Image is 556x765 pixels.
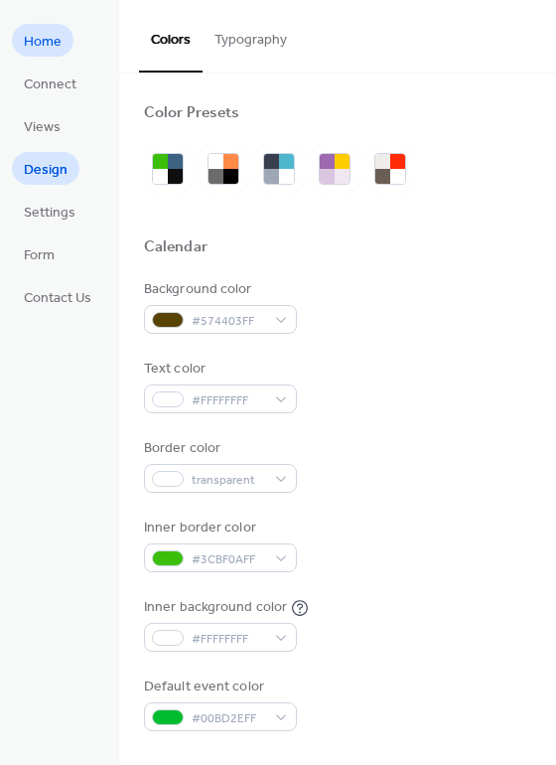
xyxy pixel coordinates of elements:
span: #3CBF0AFF [192,549,265,570]
a: Design [12,152,79,185]
span: Settings [24,203,75,224]
div: Color Presets [144,103,239,124]
div: Inner border color [144,518,293,538]
span: Form [24,245,55,266]
div: Border color [144,438,293,459]
div: Inner background color [144,597,287,618]
span: #00BD2EFF [192,708,265,729]
div: Text color [144,359,293,380]
div: Default event color [144,677,293,697]
div: Calendar [144,237,208,258]
span: #574403FF [192,311,265,332]
span: #FFFFFFFF [192,629,265,650]
a: Contact Us [12,280,103,313]
span: Home [24,32,62,53]
a: Form [12,237,67,270]
span: Views [24,117,61,138]
a: Views [12,109,72,142]
span: #FFFFFFFF [192,390,265,411]
a: Connect [12,67,88,99]
span: Design [24,160,68,181]
div: Background color [144,279,293,300]
span: Connect [24,75,76,95]
span: transparent [192,470,265,491]
a: Home [12,24,73,57]
a: Settings [12,195,87,228]
span: Contact Us [24,288,91,309]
